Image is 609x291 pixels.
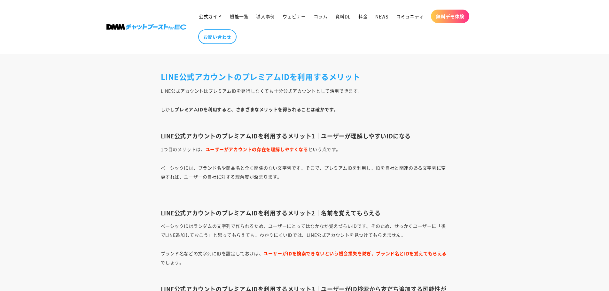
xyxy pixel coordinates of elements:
a: 無料デモ体験 [431,10,469,23]
a: お問い合わせ [198,29,237,44]
p: 1つ目のメリットは、 という点です。 [161,145,449,154]
span: 無料デモ体験 [436,13,464,19]
a: 導入事例 [252,10,278,23]
strong: プレミアムIDを利用すると、さまざまなメリットを得られることは確かです。 [175,106,339,112]
span: 公式ガイド [199,13,222,19]
a: 公式ガイド [195,10,226,23]
a: 資料DL [332,10,355,23]
span: NEWS [375,13,388,19]
a: NEWS [371,10,392,23]
strong: ユーザーがアカウントの存在を理解しやすくなる [206,146,308,152]
span: コラム [314,13,328,19]
p: LINE公式アカウントはプレミアムIDを発行しなくても十分公式アカウントとして活用できます。 [161,86,449,95]
span: 導入事例 [256,13,275,19]
h2: LINE公式アカウントのプレミアムIDを利用するメリット [161,72,449,81]
strong: ユーザーがIDを検索できないという機会損失を防ぎ、ブランド名とIDを覚えてもらえる [263,250,447,257]
span: 資料DL [335,13,351,19]
p: ベーシックIDは、ブランド名や商品名と全く関係のない文字列です。そこで、プレミアムIDを利用し、IDを自社と関連のある文字列に変更すれば、ユーザーの自社に対する理解度が深まります。 [161,163,449,181]
a: コミュニティ [392,10,428,23]
a: ウェビナー [279,10,310,23]
span: コミュニティ [396,13,424,19]
p: ブランド名などの文字列にIDを設定しておけば、 でしょう。 [161,249,449,276]
a: コラム [310,10,332,23]
h3: LINE公式アカウントのプレミアムIDを利用するメリット1｜ユーザーが理解しやすいIDになる [161,132,449,140]
p: ベーシックIDはランダムの文字列で作られるため、ユーザーにとってはなかなか覚えづらいIDです。そのため、せっかくユーザーに「後でLINE追加しておこう」と思ってもらえても、わかりにくいIDでは、... [161,221,449,239]
span: ウェビナー [283,13,306,19]
span: 料金 [358,13,368,19]
span: 機能一覧 [230,13,248,19]
img: 株式会社DMM Boost [106,24,186,30]
p: しかし [161,105,449,123]
a: 機能一覧 [226,10,252,23]
span: お問い合わせ [203,34,231,40]
a: 料金 [355,10,371,23]
h3: LINE公式アカウントのプレミアムIDを利用するメリット2｜名前を覚えてもらえる [161,209,449,217]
